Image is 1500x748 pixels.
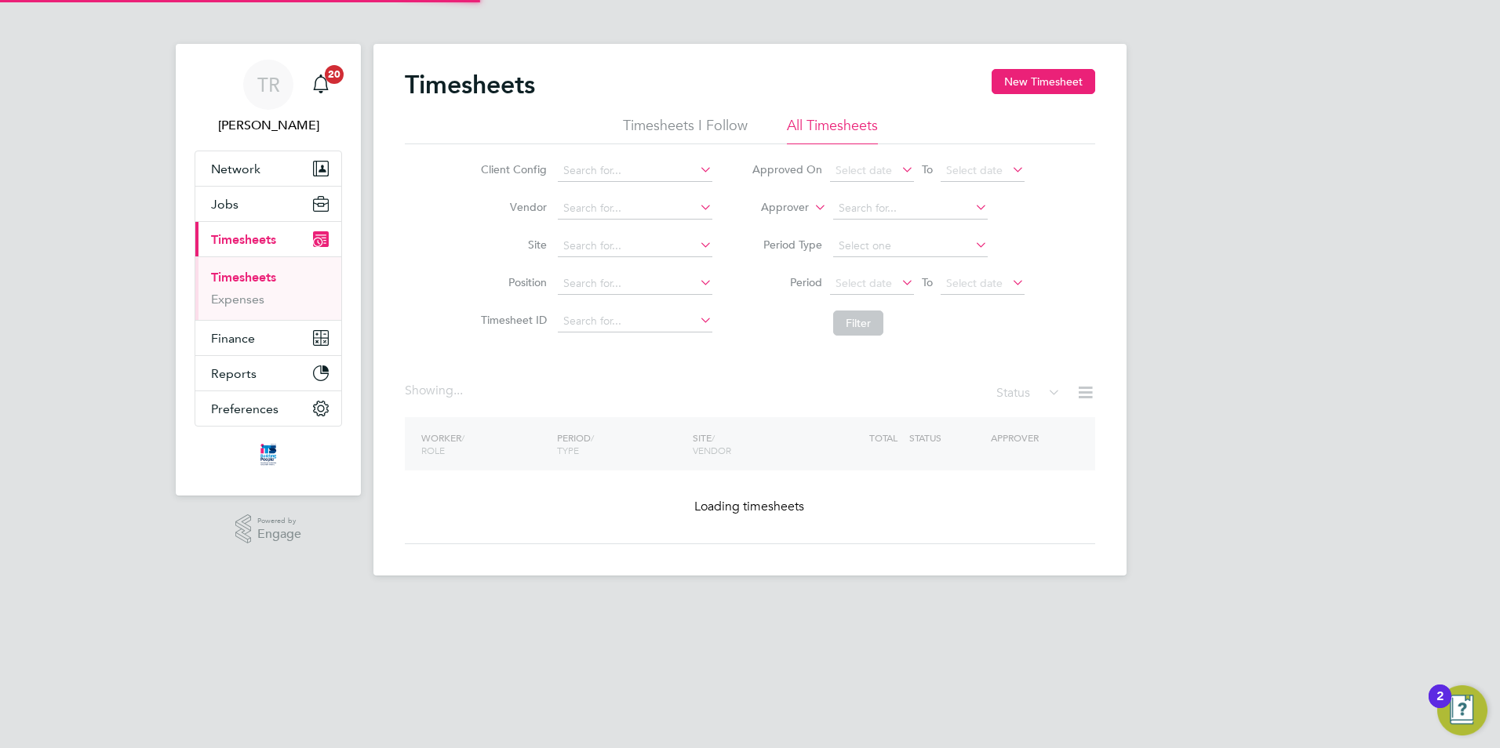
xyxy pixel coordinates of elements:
div: Showing [405,383,466,399]
span: Finance [211,331,255,346]
button: Reports [195,356,341,390]
button: Open Resource Center, 2 new notifications [1437,685,1487,735]
label: Timesheet ID [476,313,547,327]
img: itsconstruction-logo-retina.png [257,442,279,467]
span: Tanya Rowse [195,116,342,135]
span: Timesheets [211,232,276,247]
input: Search for... [558,198,712,220]
input: Select one [833,235,988,257]
span: 20 [325,65,344,84]
label: Vendor [476,200,547,214]
span: Jobs [211,197,238,212]
a: TR[PERSON_NAME] [195,60,342,135]
input: Search for... [833,198,988,220]
span: Network [211,162,260,176]
button: Finance [195,321,341,355]
a: Go to home page [195,442,342,467]
div: Status [996,383,1064,405]
label: Approved On [752,162,822,176]
div: Timesheets [195,256,341,320]
label: Period Type [752,238,822,252]
label: Period [752,275,822,289]
label: Site [476,238,547,252]
label: Approver [738,200,809,216]
a: Powered byEngage [235,514,302,544]
input: Search for... [558,310,712,332]
nav: Main navigation [176,44,361,496]
button: Preferences [195,391,341,426]
span: Reports [211,366,257,381]
label: Position [476,275,547,289]
button: Jobs [195,187,341,221]
span: Powered by [257,514,301,528]
a: 20 [305,60,337,110]
li: Timesheets I Follow [623,116,748,144]
span: Select date [946,163,1003,177]
span: Preferences [211,401,279,416]
a: Timesheets [211,270,276,285]
span: Engage [257,528,301,541]
span: ... [453,383,463,398]
a: Expenses [211,292,264,307]
button: Filter [833,310,883,336]
span: Select date [836,276,892,290]
span: To [917,272,937,292]
label: Client Config [476,162,547,176]
input: Search for... [558,235,712,257]
input: Search for... [558,160,712,182]
span: Select date [946,276,1003,290]
button: Timesheets [195,222,341,256]
div: 2 [1436,696,1444,717]
button: New Timesheet [992,69,1095,94]
span: To [917,159,937,180]
h2: Timesheets [405,69,535,100]
input: Search for... [558,273,712,295]
span: Select date [836,163,892,177]
li: All Timesheets [787,116,878,144]
button: Network [195,151,341,186]
span: TR [257,74,280,95]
